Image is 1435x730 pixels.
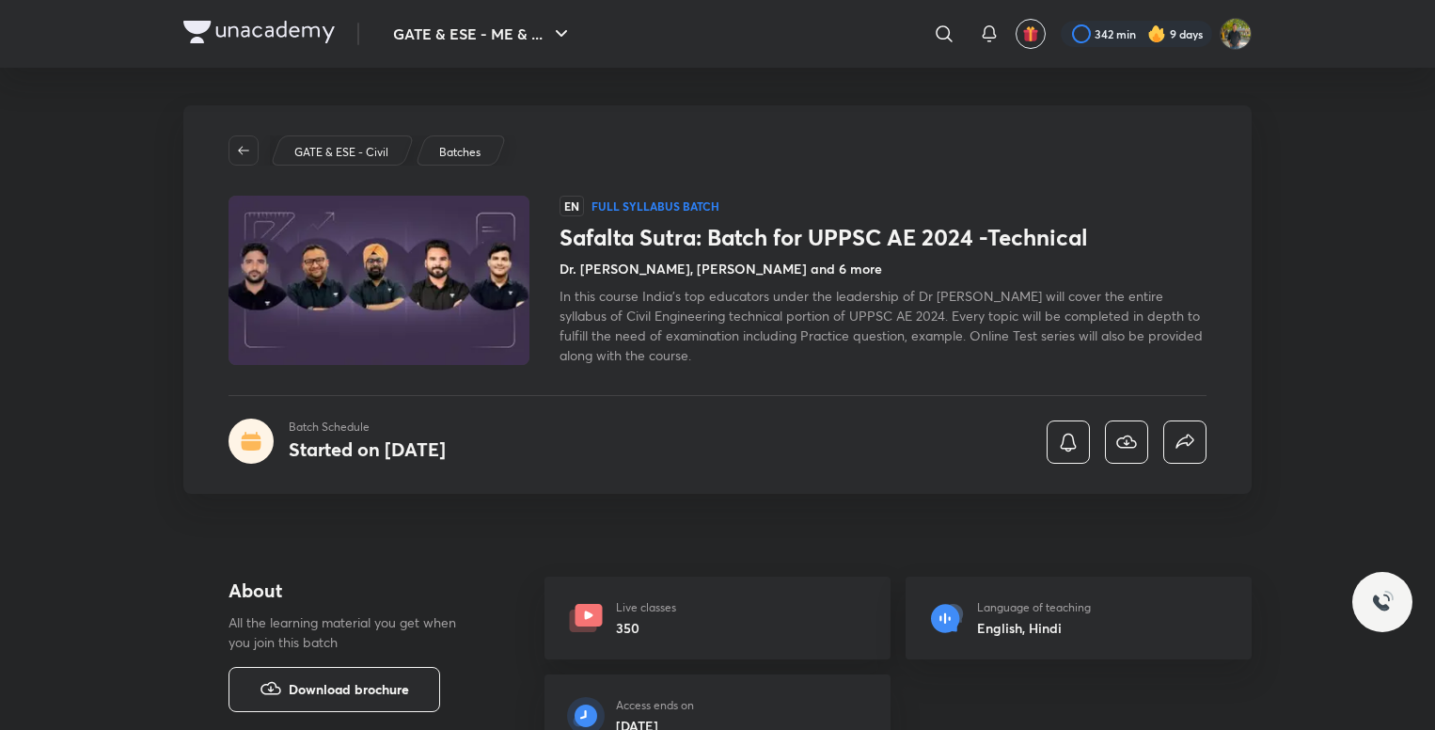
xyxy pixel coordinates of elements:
h4: Dr. [PERSON_NAME], [PERSON_NAME] and 6 more [560,259,882,278]
a: GATE & ESE - Civil [292,144,392,161]
img: avatar [1022,25,1039,42]
img: Company Logo [183,21,335,43]
button: GATE & ESE - ME & ... [382,15,584,53]
img: streak [1147,24,1166,43]
p: Batches [439,144,481,161]
img: shubham rawat [1220,18,1252,50]
button: avatar [1016,19,1046,49]
h1: Safalta Sutra: Batch for UPPSC AE 2024 -Technical [560,224,1206,251]
p: All the learning material you get when you join this batch [229,612,471,652]
img: Thumbnail [226,194,532,367]
img: ttu [1371,591,1394,613]
span: Download brochure [289,679,409,700]
h6: English, Hindi [977,618,1091,638]
p: Language of teaching [977,599,1091,616]
a: Batches [436,144,484,161]
span: In this course India's top educators under the leadership of Dr [PERSON_NAME] will cover the enti... [560,287,1203,364]
h4: About [229,577,484,605]
p: Access ends on [616,697,694,714]
h6: 350 [616,618,676,638]
h4: Started on [DATE] [289,436,446,462]
span: EN [560,196,584,216]
p: Batch Schedule [289,419,446,436]
button: Download brochure [229,667,440,712]
p: Full Syllabus Batch [591,198,719,214]
p: Live classes [616,599,676,616]
a: Company Logo [183,21,335,48]
p: GATE & ESE - Civil [294,144,388,161]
